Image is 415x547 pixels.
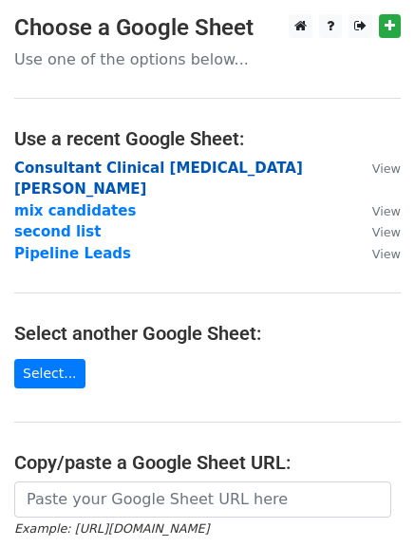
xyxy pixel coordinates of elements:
input: Paste your Google Sheet URL here [14,481,391,518]
a: View [353,223,401,240]
h3: Choose a Google Sheet [14,14,401,42]
p: Use one of the options below... [14,49,401,69]
small: View [372,161,401,176]
iframe: Chat Widget [320,456,415,547]
h4: Copy/paste a Google Sheet URL: [14,451,401,474]
h4: Use a recent Google Sheet: [14,127,401,150]
a: second list [14,223,101,240]
h4: Select another Google Sheet: [14,322,401,345]
small: View [372,247,401,261]
small: Example: [URL][DOMAIN_NAME] [14,521,209,536]
a: View [353,202,401,219]
a: Consultant Clinical [MEDICAL_DATA] [PERSON_NAME] [14,160,303,198]
small: View [372,204,401,218]
a: Select... [14,359,85,388]
a: mix candidates [14,202,136,219]
small: View [372,225,401,239]
a: Pipeline Leads [14,245,131,262]
a: View [353,245,401,262]
a: View [353,160,401,177]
